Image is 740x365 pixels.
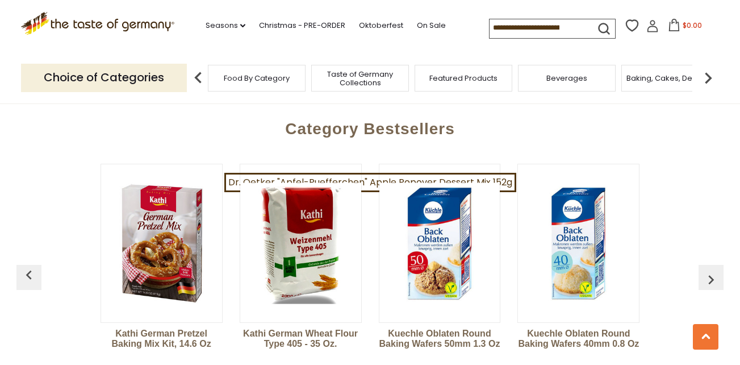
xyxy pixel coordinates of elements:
[379,329,501,363] a: Kuechle Oblaten Round Baking Wafers 50mm 1.3 oz
[101,329,223,363] a: Kathi German Pretzel Baking Mix Kit, 14.6 oz
[259,19,345,32] a: Christmas - PRE-ORDER
[22,103,718,150] div: Category Bestsellers
[359,19,403,32] a: Oktoberfest
[626,74,714,82] a: Baking, Cakes, Desserts
[379,183,500,304] img: Kuechle Oblaten Round Baking Wafers 50mm 1.3 oz
[187,67,210,89] img: previous arrow
[240,183,361,304] img: Kathi German Wheat Flour Type 405 - 35 oz.
[546,74,587,82] a: Beverages
[240,329,362,363] a: Kathi German Wheat Flour Type 405 - 35 oz.
[517,329,639,363] a: Kuechle Oblaten Round Baking Wafers 40mm 0.8 oz
[206,19,245,32] a: Seasons
[315,70,405,87] a: Taste of Germany Collections
[224,74,290,82] a: Food By Category
[683,20,702,30] span: $0.00
[661,19,709,36] button: $0.00
[697,67,720,89] img: next arrow
[702,271,720,289] img: previous arrow
[518,183,639,304] img: Kuechle Oblaten Round Baking Wafers 40mm 0.8 oz
[101,183,222,304] img: Kathi German Pretzel Baking Mix Kit, 14.6 oz
[21,64,187,92] p: Choice of Categories
[20,266,38,284] img: previous arrow
[417,19,446,32] a: On Sale
[429,74,497,82] a: Featured Products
